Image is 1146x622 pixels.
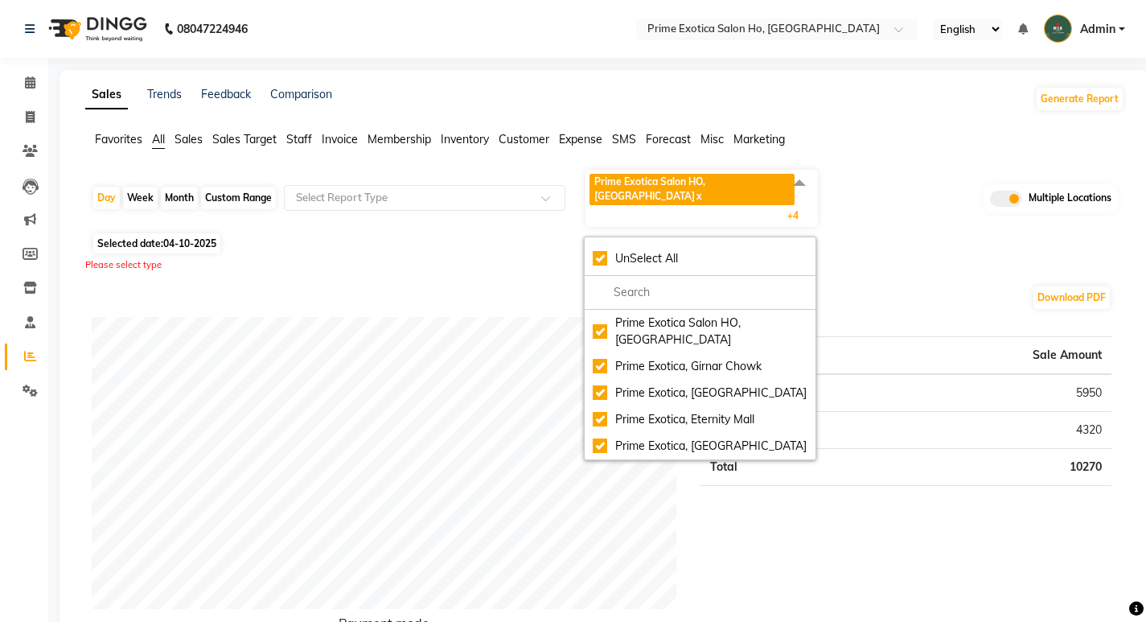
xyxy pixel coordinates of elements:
[93,187,120,209] div: Day
[787,209,811,221] span: +4
[152,132,165,146] span: All
[612,132,636,146] span: SMS
[123,187,158,209] div: Week
[1044,14,1072,43] img: Admin
[695,190,702,202] a: x
[368,132,431,146] span: Membership
[212,132,277,146] span: Sales Target
[93,233,220,253] span: Selected date:
[594,175,705,202] span: Prime Exotica Salon HO, [GEOGRAPHIC_DATA]
[161,187,198,209] div: Month
[95,132,142,146] span: Favorites
[201,187,276,209] div: Custom Range
[700,448,852,485] td: Total
[147,87,182,101] a: Trends
[41,6,151,51] img: logo
[593,250,807,267] div: UnSelect All
[286,132,312,146] span: Staff
[559,132,602,146] span: Expense
[593,284,807,301] input: multiselect-search
[852,336,1111,374] th: Sale Amount
[201,87,251,101] a: Feedback
[85,258,1124,272] div: Please select type
[700,132,724,146] span: Misc
[593,315,807,348] div: Prime Exotica Salon HO, [GEOGRAPHIC_DATA]
[852,411,1111,448] td: 4320
[852,374,1111,412] td: 5950
[441,132,489,146] span: Inventory
[163,237,216,249] span: 04-10-2025
[177,6,248,51] b: 08047224946
[593,438,807,455] div: Prime Exotica, [GEOGRAPHIC_DATA]
[1033,286,1110,309] button: Download PDF
[1080,21,1115,38] span: Admin
[593,385,807,402] div: Prime Exotica, [GEOGRAPHIC_DATA]
[593,411,807,428] div: Prime Exotica, Eternity Mall
[1029,191,1111,207] span: Multiple Locations
[175,132,203,146] span: Sales
[593,358,807,375] div: Prime Exotica, Girnar Chowk
[322,132,358,146] span: Invoice
[852,448,1111,485] td: 10270
[85,80,128,109] a: Sales
[646,132,691,146] span: Forecast
[733,132,785,146] span: Marketing
[270,87,332,101] a: Comparison
[1037,88,1123,110] button: Generate Report
[499,132,549,146] span: Customer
